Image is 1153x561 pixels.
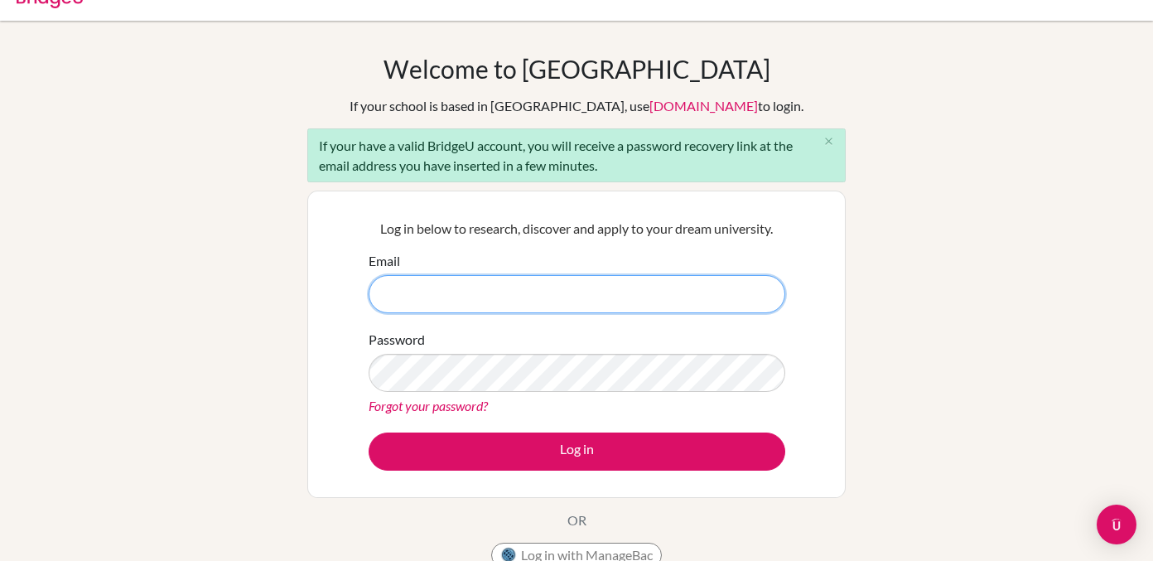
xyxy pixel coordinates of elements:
[384,54,770,84] h1: Welcome to [GEOGRAPHIC_DATA]
[307,128,846,182] div: If your have a valid BridgeU account, you will receive a password recovery link at the email addr...
[1097,505,1136,544] div: Open Intercom Messenger
[812,129,845,154] button: Close
[823,135,835,148] i: close
[649,98,758,114] a: [DOMAIN_NAME]
[369,398,488,413] a: Forgot your password?
[567,510,586,530] p: OR
[350,96,803,116] div: If your school is based in [GEOGRAPHIC_DATA], use to login.
[369,251,400,271] label: Email
[369,330,425,350] label: Password
[369,219,785,239] p: Log in below to research, discover and apply to your dream university.
[369,433,785,471] button: Log in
